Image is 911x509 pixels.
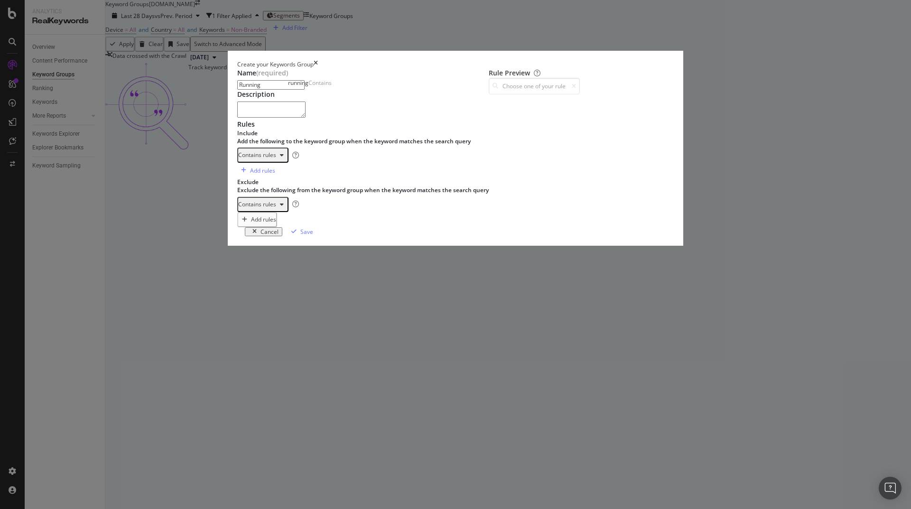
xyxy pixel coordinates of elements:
div: times [314,60,318,68]
input: Choose one of your rules to preview the keywords [489,78,580,94]
div: Add the following to the keyword group when the keyword matches the search query [237,137,471,145]
div: Create your Keywords Group [237,60,314,68]
div: modal [228,51,683,246]
div: Rules [237,120,471,129]
div: Exclude the following from the keyword group when the keyword matches the search query [237,186,489,194]
div: Save [300,228,313,236]
button: Add rules [237,163,275,178]
button: Add rules [237,212,277,227]
div: Add rules [251,216,276,223]
div: Add rules [250,167,275,175]
div: Contains [308,79,332,87]
span: (required) [256,68,288,78]
div: Contains rules [238,152,276,158]
div: Include [237,129,258,137]
button: Contains rules [237,148,288,163]
div: Exclude [237,178,259,186]
div: Description [237,90,275,99]
button: Contains rules [237,197,288,212]
input: Enter a name [237,80,305,90]
button: Cancel [245,227,282,237]
button: Save [285,227,316,237]
div: Open Intercom Messenger [879,477,902,500]
div: Name [237,68,256,78]
div: running [288,79,308,87]
div: Contains rules [238,201,276,208]
div: Rule Preview [489,68,580,78]
div: Cancel [260,229,279,235]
